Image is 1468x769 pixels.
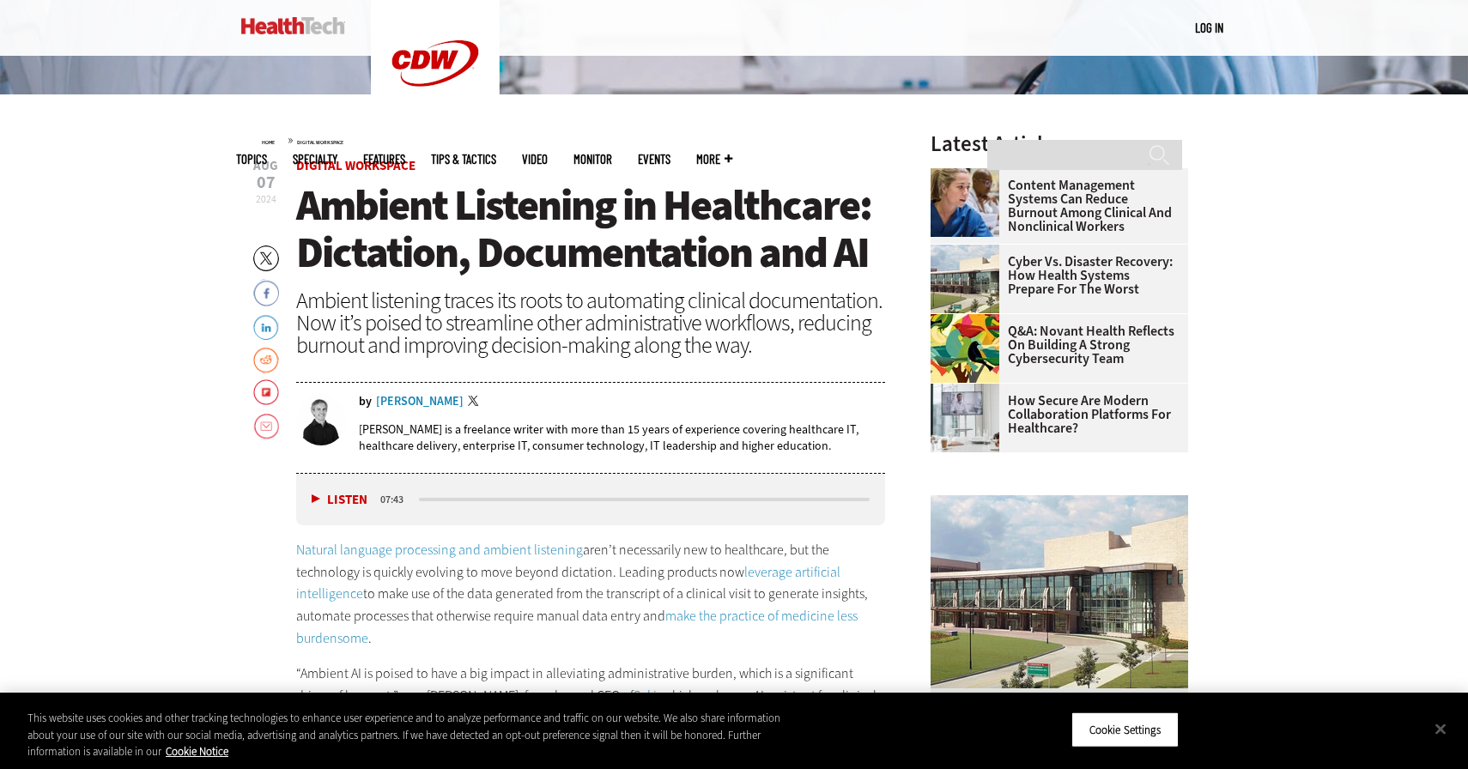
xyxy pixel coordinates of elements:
a: Cyber vs. Disaster Recovery: How Health Systems Prepare for the Worst [931,255,1178,296]
a: Log in [1195,20,1223,35]
div: duration [378,492,416,507]
button: Listen [312,493,367,506]
div: User menu [1195,19,1223,37]
a: make the practice of medicine less burdensome [296,607,858,647]
a: Tips & Tactics [431,153,496,166]
a: Features [363,153,405,166]
img: abstract illustration of a tree [931,314,999,383]
div: Ambient listening traces its roots to automating clinical documentation. Now it’s poised to strea... [296,289,885,356]
p: aren’t necessarily new to healthcare, but the technology is quickly evolving to move beyond dicta... [296,539,885,649]
a: Suki [634,687,657,705]
a: University of Vermont Medical Center’s main campus [931,245,1008,258]
a: abstract illustration of a tree [931,314,1008,328]
img: University of Vermont Medical Center’s main campus [931,245,999,313]
img: care team speaks with physician over conference call [931,384,999,452]
div: This website uses cookies and other tracking technologies to enhance user experience and to analy... [27,710,808,760]
a: Q&A: Novant Health Reflects on Building a Strong Cybersecurity Team [931,324,1178,366]
span: Specialty [293,153,337,166]
p: Security [931,688,1188,726]
a: Video [522,153,548,166]
a: CDW [371,113,500,131]
span: 07 [253,174,278,191]
a: How Secure Are Modern Collaboration Platforms for Healthcare? [931,394,1178,435]
span: 2024 [256,192,276,206]
a: [PERSON_NAME] [376,396,464,408]
a: care team speaks with physician over conference call [931,384,1008,397]
button: Cookie Settings [1071,711,1179,748]
button: Close [1422,710,1459,748]
a: Events [638,153,670,166]
p: [PERSON_NAME] is a freelance writer with more than 15 years of experience covering healthcare IT,... [359,421,885,454]
img: University of Vermont Medical Center’s main campus [931,495,1188,688]
div: media player [296,474,885,525]
a: Natural language processing and ambient listening [296,541,583,559]
span: More [696,153,732,166]
a: MonITor [573,153,612,166]
a: nurses talk in front of desktop computer [931,168,1008,182]
img: Brian Eastwood [296,396,346,445]
span: Topics [236,153,267,166]
h3: Latest Articles [931,133,1188,154]
a: Content Management Systems Can Reduce Burnout Among Clinical and Nonclinical Workers [931,179,1178,233]
a: Twitter [468,396,483,409]
a: More information about your privacy [166,744,228,759]
span: by [359,396,372,408]
img: Home [241,17,345,34]
p: “Ambient AI is poised to have a big impact in alleviating administrative burden, which is a signi... [296,663,885,750]
img: nurses talk in front of desktop computer [931,168,999,237]
span: Ambient Listening in Healthcare: Dictation, Documentation and AI [296,177,871,281]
